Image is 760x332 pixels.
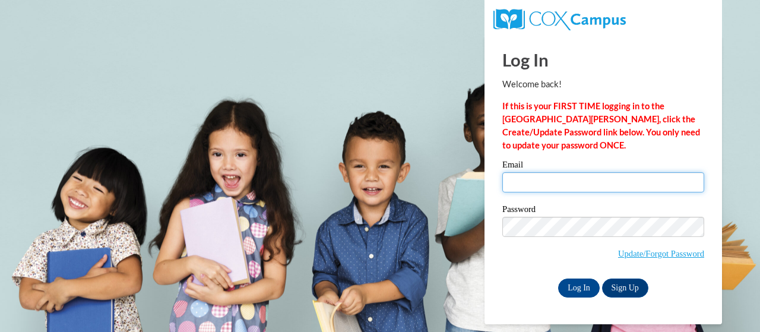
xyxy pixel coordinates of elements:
a: Update/Forgot Password [618,249,704,258]
a: COX Campus [493,14,626,24]
a: Sign Up [602,279,648,298]
label: Email [502,160,704,172]
h1: Log In [502,48,704,72]
strong: If this is your FIRST TIME logging in to the [GEOGRAPHIC_DATA][PERSON_NAME], click the Create/Upd... [502,101,700,150]
input: Log In [558,279,600,298]
img: COX Campus [493,9,626,30]
p: Welcome back! [502,78,704,91]
label: Password [502,205,704,217]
